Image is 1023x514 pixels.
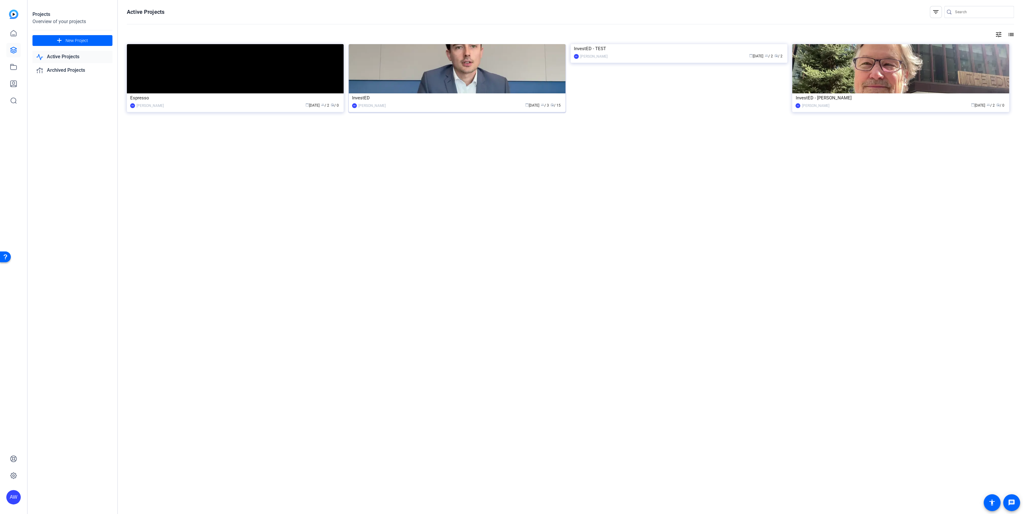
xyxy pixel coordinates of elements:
[774,54,778,57] span: radio
[574,44,784,53] div: InvestED - TEST
[331,103,334,107] span: radio
[127,8,164,16] h1: Active Projects
[574,54,579,59] div: NH
[541,103,544,107] span: group
[1007,31,1014,38] mat-icon: list
[136,103,164,109] div: [PERSON_NAME]
[995,31,1002,38] mat-icon: tune
[32,51,112,63] a: Active Projects
[988,499,996,506] mat-icon: accessibility
[795,93,1006,102] div: InvestED - [PERSON_NAME]
[774,54,783,58] span: / 2
[971,103,985,107] span: [DATE]
[9,10,18,19] img: blue-gradient.svg
[352,103,357,108] div: AW
[996,103,1004,107] span: / 0
[987,103,990,107] span: group
[32,35,112,46] button: New Project
[32,11,112,18] div: Projects
[525,103,529,107] span: calendar_today
[580,53,608,59] div: [PERSON_NAME]
[331,103,339,107] span: / 0
[932,8,939,16] mat-icon: filter_list
[1008,499,1015,506] mat-icon: message
[971,103,975,107] span: calendar_today
[550,103,561,107] span: / 15
[305,103,309,107] span: calendar_today
[130,103,135,108] div: AW
[996,103,1000,107] span: radio
[749,54,763,58] span: [DATE]
[32,18,112,25] div: Overview of your projects
[987,103,995,107] span: / 2
[130,93,340,102] div: Espresso
[66,38,88,44] span: New Project
[541,103,549,107] span: / 3
[358,103,386,109] div: [PERSON_NAME]
[305,103,320,107] span: [DATE]
[765,54,773,58] span: / 2
[56,37,63,44] mat-icon: add
[795,103,800,108] div: AG
[6,490,21,504] div: AW
[955,8,1009,16] input: Search
[550,103,554,107] span: radio
[802,103,829,109] div: [PERSON_NAME]
[525,103,539,107] span: [DATE]
[32,64,112,77] a: Archived Projects
[749,54,753,57] span: calendar_today
[765,54,768,57] span: group
[321,103,329,107] span: / 2
[321,103,325,107] span: group
[352,93,562,102] div: InvestED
